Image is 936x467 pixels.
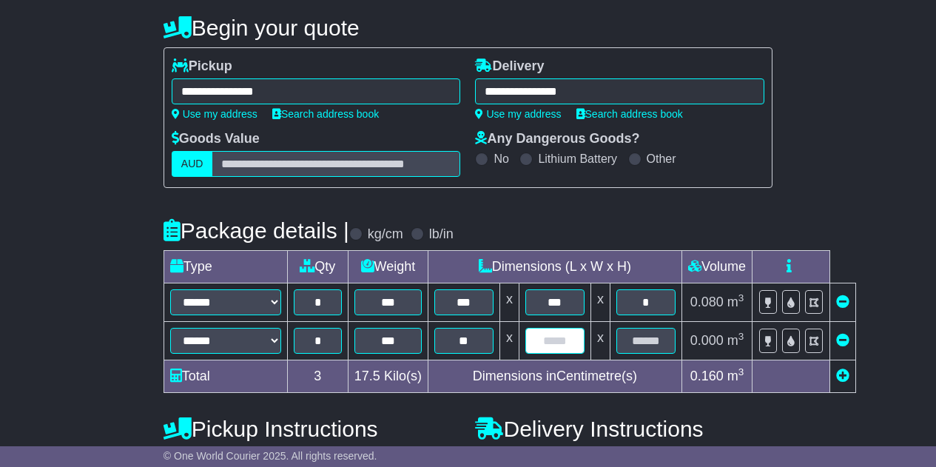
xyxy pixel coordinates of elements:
[727,369,744,383] span: m
[475,108,561,120] a: Use my address
[690,369,724,383] span: 0.160
[738,366,744,377] sup: 3
[428,360,681,393] td: Dimensions in Centimetre(s)
[172,131,260,147] label: Goods Value
[428,251,681,283] td: Dimensions (L x W x H)
[590,322,610,360] td: x
[499,322,519,360] td: x
[164,450,377,462] span: © One World Courier 2025. All rights reserved.
[164,251,287,283] td: Type
[727,295,744,309] span: m
[690,295,724,309] span: 0.080
[590,283,610,322] td: x
[576,108,683,120] a: Search address book
[836,295,849,309] a: Remove this item
[348,251,428,283] td: Weight
[172,58,232,75] label: Pickup
[368,226,403,243] label: kg/cm
[475,417,772,441] h4: Delivery Instructions
[287,360,348,393] td: 3
[172,151,213,177] label: AUD
[164,417,461,441] h4: Pickup Instructions
[475,131,639,147] label: Any Dangerous Goods?
[164,218,349,243] h4: Package details |
[172,108,257,120] a: Use my address
[538,152,617,166] label: Lithium Battery
[475,58,544,75] label: Delivery
[690,333,724,348] span: 0.000
[354,369,380,383] span: 17.5
[738,292,744,303] sup: 3
[681,251,752,283] td: Volume
[494,152,508,166] label: No
[836,369,849,383] a: Add new item
[727,333,744,348] span: m
[647,152,676,166] label: Other
[429,226,454,243] label: lb/in
[499,283,519,322] td: x
[164,360,287,393] td: Total
[836,333,849,348] a: Remove this item
[348,360,428,393] td: Kilo(s)
[287,251,348,283] td: Qty
[164,16,772,40] h4: Begin your quote
[738,331,744,342] sup: 3
[272,108,379,120] a: Search address book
